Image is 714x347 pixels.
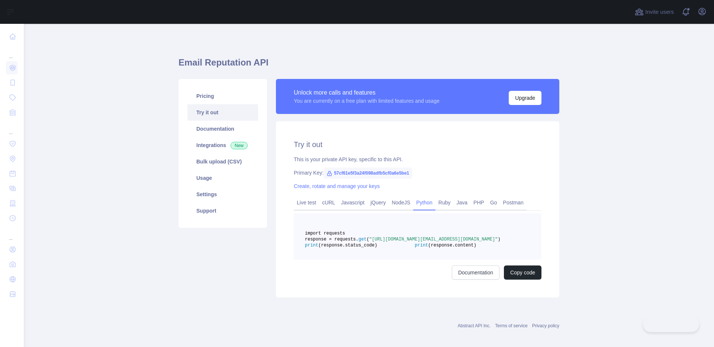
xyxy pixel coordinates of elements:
[504,265,541,280] button: Copy code
[231,142,248,149] span: New
[498,237,501,242] span: )
[305,237,358,242] span: response = requests.
[413,197,435,208] a: Python
[187,203,258,219] a: Support
[305,231,345,236] span: import requests
[6,121,18,136] div: ...
[367,197,389,208] a: jQuery
[487,197,500,208] a: Go
[294,156,541,163] div: This is your private API key, specific to this API.
[187,170,258,186] a: Usage
[435,197,454,208] a: Ruby
[645,8,674,16] span: Invite users
[305,243,318,248] span: print
[367,237,369,242] span: (
[532,323,559,328] a: Privacy policy
[187,186,258,203] a: Settings
[294,197,319,208] a: Live test
[6,226,18,241] div: ...
[6,45,18,60] div: ...
[187,137,258,153] a: Integrations New
[187,104,258,121] a: Try it out
[187,153,258,170] a: Bulk upload (CSV)
[389,197,413,208] a: NodeJS
[294,169,541,176] div: Primary Key:
[454,197,471,208] a: Java
[318,243,377,248] span: (response.status_code)
[187,88,258,104] a: Pricing
[470,197,487,208] a: PHP
[452,265,499,280] a: Documentation
[458,323,491,328] a: Abstract API Inc.
[415,243,428,248] span: print
[294,139,541,150] h2: Try it out
[495,323,527,328] a: Terms of service
[319,197,338,208] a: cURL
[294,97,440,105] div: You are currently on a free plan with limited features and usage
[428,243,476,248] span: (response.content)
[358,237,367,242] span: get
[294,183,380,189] a: Create, rotate and manage your keys
[187,121,258,137] a: Documentation
[500,197,527,208] a: Postman
[643,316,699,332] iframe: Toggle Customer Support
[509,91,541,105] button: Upgrade
[324,168,412,179] span: 57cf61e5f3a24f098adfb5cf0a6e5be1
[633,6,675,18] button: Invite users
[369,237,498,242] span: "[URL][DOMAIN_NAME][EMAIL_ADDRESS][DOMAIN_NAME]"
[294,88,440,97] div: Unlock more calls and features
[338,197,367,208] a: Javascript
[178,57,559,74] h1: Email Reputation API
